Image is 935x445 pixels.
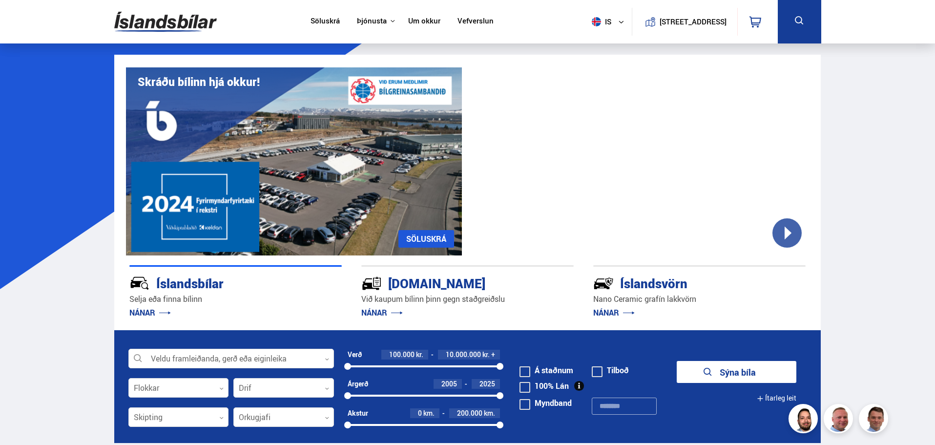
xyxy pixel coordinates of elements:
button: Sýna bíla [677,361,796,383]
p: Selja eða finna bílinn [129,294,342,305]
button: [STREET_ADDRESS] [664,18,723,26]
div: Akstur [348,409,368,417]
a: NÁNAR [361,307,403,318]
button: Ítarleg leit [757,387,796,409]
a: Um okkur [408,17,440,27]
div: Íslandsvörn [593,274,771,291]
img: svg+xml;base64,PHN2ZyB4bWxucz0iaHR0cDovL3d3dy53My5vcmcvMjAwMC9zdmciIHdpZHRoPSI1MTIiIGhlaWdodD0iNT... [592,17,601,26]
a: Vefverslun [457,17,494,27]
label: Á staðnum [519,366,573,374]
h1: Skráðu bílinn hjá okkur! [138,75,260,88]
a: NÁNAR [129,307,171,318]
span: kr. [416,351,423,359]
img: eKx6w-_Home_640_.png [126,67,462,255]
span: km. [423,409,435,417]
span: + [491,351,495,359]
a: SÖLUSKRÁ [398,230,454,248]
span: 2005 [441,379,457,388]
img: FbJEzSuNWCJXmdc-.webp [860,405,890,435]
button: is [588,7,632,36]
img: G0Ugv5HjCgRt.svg [114,6,217,38]
span: 10.000.000 [446,350,481,359]
span: 2025 [479,379,495,388]
span: kr. [482,351,490,359]
img: nhp88E3Fdnt1Opn2.png [790,405,819,435]
img: -Svtn6bYgwAsiwNX.svg [593,273,614,294]
img: siFngHWaQ9KaOqBr.png [825,405,854,435]
img: JRvxyua_JYH6wB4c.svg [129,273,150,294]
div: [DOMAIN_NAME] [361,274,539,291]
label: Tilboð [592,366,629,374]
button: Opna LiveChat spjallviðmót [8,4,37,33]
div: Verð [348,351,362,359]
label: 100% Lán [519,382,569,390]
div: Íslandsbílar [129,274,307,291]
span: km. [484,409,495,417]
a: NÁNAR [593,307,635,318]
span: 100.000 [389,350,415,359]
div: Árgerð [348,380,368,388]
button: Þjónusta [357,17,387,26]
img: tr5P-W3DuiFaO7aO.svg [361,273,382,294]
a: Söluskrá [311,17,340,27]
p: Nano Ceramic grafín lakkvörn [593,294,806,305]
span: is [588,17,612,26]
a: [STREET_ADDRESS] [637,8,732,36]
span: 0 [418,408,422,418]
label: Myndband [519,399,572,407]
p: Við kaupum bílinn þinn gegn staðgreiðslu [361,294,574,305]
span: 200.000 [457,408,482,418]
